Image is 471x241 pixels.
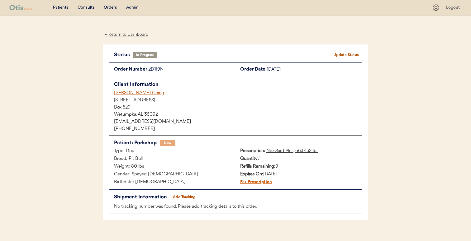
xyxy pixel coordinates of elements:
div: Shipment Information [114,193,169,202]
strong: Quantity: [240,156,259,161]
div: Orders [104,5,117,11]
button: Update Status [331,51,362,59]
div: Breed: Pit Bull [109,155,235,163]
div: Order Date [235,66,267,74]
div: Birthdate: [DEMOGRAPHIC_DATA] [109,178,235,186]
div: Type: Dog [109,147,235,155]
div: [DATE] [235,171,362,178]
div: [DATE] [267,66,362,74]
strong: Prescription: [240,149,265,153]
div: Wetumpka, AL 36092 [114,113,362,117]
div: Gender: Spayed [DEMOGRAPHIC_DATA] [109,171,235,178]
u: NexGard Plus, 66.1-132 lbs [266,149,318,153]
div: Logout [446,5,462,11]
strong: Expires On: [240,172,263,177]
div: Client Information [114,80,362,89]
div: Patients [53,5,68,11]
div: 1 [235,155,362,163]
div: Box 529 [114,105,362,110]
div: Status [114,51,133,59]
div: Patient: Porkchop [114,139,157,147]
div: 9 [235,163,362,171]
div: 2D1I9N [148,66,235,74]
div: [EMAIL_ADDRESS][DOMAIN_NAME] [114,120,362,124]
div: [PHONE_NUMBER] [114,127,362,131]
div: ← Return to Dashboard [103,31,150,38]
button: Add Tracking [169,193,200,202]
strong: Refills Remaining: [240,164,275,169]
div: Weight: 80 lbs [109,163,235,171]
div: [STREET_ADDRESS] [114,98,362,103]
div: No tracking number was found. Please add tracking details to this order. [109,203,362,211]
div: [PERSON_NAME] Going [114,90,362,96]
div: Consults [78,5,94,11]
div: Order Number [109,66,148,74]
div: Admin [126,5,139,11]
div: Fax Prescription [235,178,272,186]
